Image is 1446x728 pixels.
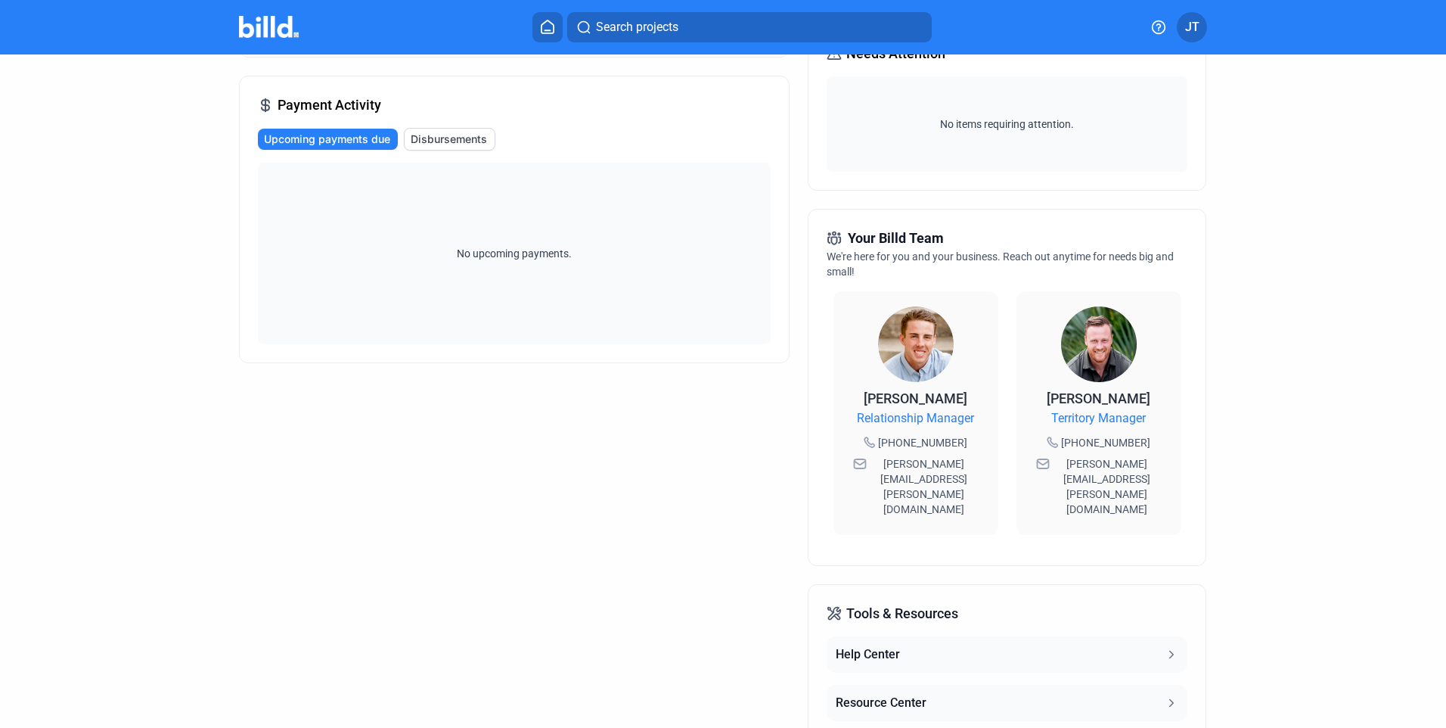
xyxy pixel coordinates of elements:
span: [PERSON_NAME][EMAIL_ADDRESS][PERSON_NAME][DOMAIN_NAME] [870,456,979,517]
img: Billd Company Logo [239,16,299,38]
button: Upcoming payments due [258,129,398,150]
span: Disbursements [411,132,487,147]
span: [PERSON_NAME][EMAIL_ADDRESS][PERSON_NAME][DOMAIN_NAME] [1053,456,1162,517]
span: [PERSON_NAME] [1047,390,1150,406]
button: Search projects [567,12,932,42]
span: [PERSON_NAME] [864,390,967,406]
span: Relationship Manager [857,409,974,428]
span: Tools & Resources [846,603,958,624]
button: Help Center [827,636,1187,673]
span: Search projects [596,18,678,36]
div: Help Center [836,646,900,664]
span: Payment Activity [278,95,381,116]
span: No upcoming payments. [447,246,582,261]
img: Territory Manager [1061,306,1137,382]
span: No items requiring attention. [833,117,1181,132]
span: [PHONE_NUMBER] [878,435,967,450]
span: Upcoming payments due [264,132,390,147]
button: Disbursements [404,128,495,151]
span: Territory Manager [1051,409,1146,428]
span: Your Billd Team [848,228,944,249]
button: Resource Center [827,685,1187,721]
button: JT [1177,12,1207,42]
span: [PHONE_NUMBER] [1061,435,1150,450]
span: We're here for you and your business. Reach out anytime for needs big and small! [827,250,1174,278]
span: JT [1185,18,1199,36]
img: Relationship Manager [878,306,954,382]
div: Resource Center [836,694,926,712]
